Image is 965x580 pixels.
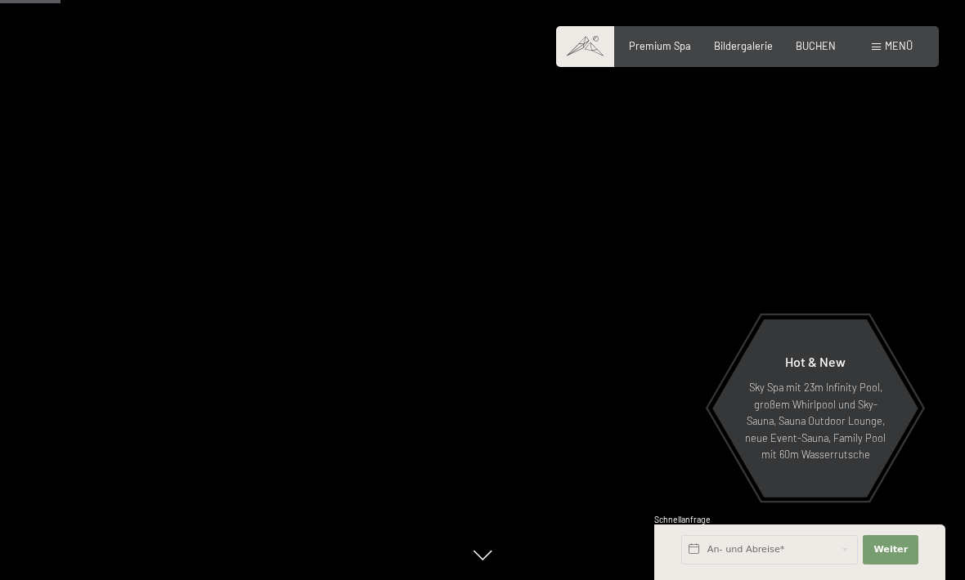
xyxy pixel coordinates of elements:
[714,39,773,52] a: Bildergalerie
[873,543,908,556] span: Weiter
[654,515,711,524] span: Schnellanfrage
[785,354,846,369] span: Hot & New
[885,39,913,52] span: Menü
[863,535,918,564] button: Weiter
[711,319,919,498] a: Hot & New Sky Spa mit 23m Infinity Pool, großem Whirlpool und Sky-Sauna, Sauna Outdoor Lounge, ne...
[796,39,836,52] a: BUCHEN
[629,39,691,52] a: Premium Spa
[744,379,886,462] p: Sky Spa mit 23m Infinity Pool, großem Whirlpool und Sky-Sauna, Sauna Outdoor Lounge, neue Event-S...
